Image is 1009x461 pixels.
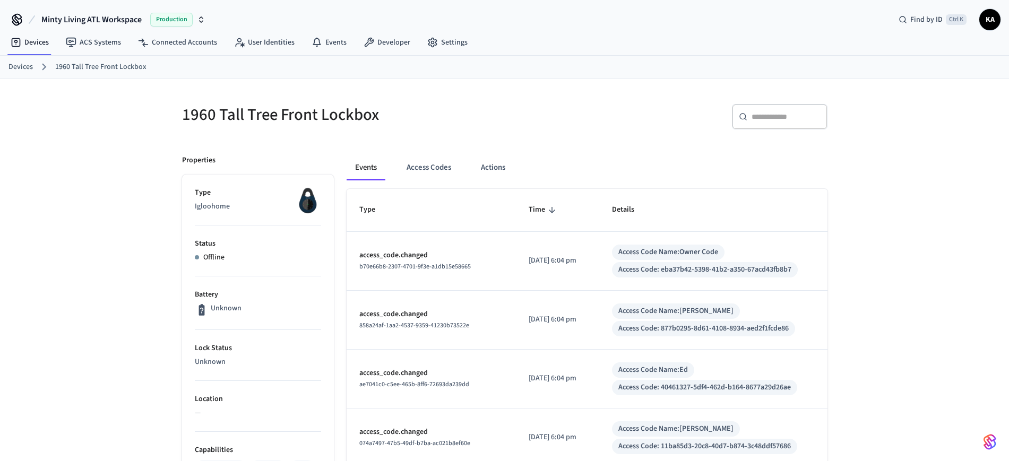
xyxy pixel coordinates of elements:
a: User Identities [226,33,303,52]
p: — [195,407,321,419]
a: Settings [419,33,476,52]
span: Find by ID [910,14,943,25]
a: Devices [8,62,33,73]
button: Actions [472,155,514,180]
p: Igloohome [195,201,321,212]
p: Location [195,394,321,405]
div: Access Code Name: Owner Code [618,247,718,258]
a: Events [303,33,355,52]
p: access_code.changed [359,250,504,261]
span: b70e66b8-2307-4701-9f3e-a1db15e58665 [359,262,471,271]
span: 858a24af-1aa2-4537-9359-41230b73522e [359,321,469,330]
a: ACS Systems [57,33,130,52]
p: Properties [182,155,215,166]
span: ae7041c0-c5ee-465b-8ff6-72693da239dd [359,380,469,389]
p: access_code.changed [359,309,504,320]
span: Details [612,202,648,218]
span: Time [529,202,559,218]
a: Connected Accounts [130,33,226,52]
span: Ctrl K [946,14,967,25]
span: Minty Living ATL Workspace [41,13,142,26]
p: [DATE] 6:04 pm [529,373,587,384]
p: [DATE] 6:04 pm [529,314,587,325]
span: 074a7497-47b5-49df-b7ba-ac021b8ef60e [359,439,470,448]
div: Access Code Name: [PERSON_NAME] [618,306,734,317]
p: [DATE] 6:04 pm [529,432,587,443]
p: access_code.changed [359,427,504,438]
p: Offline [203,252,225,263]
div: Access Code Name: [PERSON_NAME] [618,423,734,434]
p: Lock Status [195,343,321,354]
div: ant example [347,155,827,180]
span: Type [359,202,389,218]
div: Access Code Name: Ed [618,364,688,376]
p: access_code.changed [359,368,504,379]
button: KA [979,9,1001,30]
a: Devices [2,33,57,52]
div: Access Code: 40461327-5df4-462d-b164-8677a29d26ae [618,382,791,393]
div: Access Code: 11ba85d3-20c8-40d7-b874-3c48ddf57686 [618,441,791,452]
img: igloohome_sk3e [295,187,321,214]
p: Type [195,187,321,198]
a: 1960 Tall Tree Front Lockbox [55,62,146,73]
div: Access Code: 877b0295-8d61-4108-8934-aed2f1fcde86 [618,323,789,334]
p: [DATE] 6:04 pm [529,255,587,266]
h5: 1960 Tall Tree Front Lockbox [182,104,498,126]
p: Unknown [195,356,321,368]
span: KA [980,10,999,29]
button: Events [347,155,385,180]
div: Access Code: eba37b42-5398-41b2-a350-67acd43fb8b7 [618,264,791,275]
div: Find by IDCtrl K [890,10,975,29]
p: Unknown [211,303,242,314]
p: Capabilities [195,445,321,456]
p: Status [195,238,321,249]
span: Production [150,13,193,27]
img: SeamLogoGradient.69752ec5.svg [984,433,996,450]
a: Developer [355,33,419,52]
p: Battery [195,289,321,300]
button: Access Codes [398,155,460,180]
